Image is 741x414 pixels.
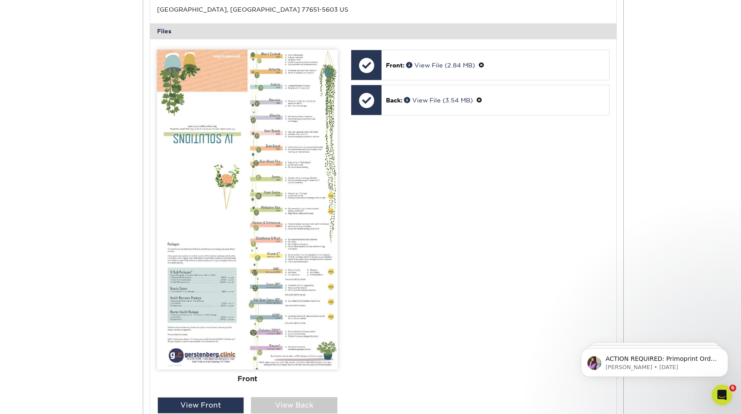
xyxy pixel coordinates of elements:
[157,369,338,389] div: Front
[386,97,402,104] span: Back:
[568,330,741,391] iframe: Intercom notifications message
[712,385,732,405] iframe: Intercom live chat
[404,97,473,104] a: View File (3.54 MB)
[38,25,149,247] span: ACTION REQUIRED: Primoprint Order 2599-85081-10335 Thank you for placing your print order with Pr...
[157,397,244,414] div: View Front
[729,385,736,392] span: 6
[406,62,475,69] a: View File (2.84 MB)
[251,397,337,414] div: View Back
[150,23,616,39] div: Files
[386,62,404,69] span: Front:
[38,33,149,41] p: Message from Erica, sent 2w ago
